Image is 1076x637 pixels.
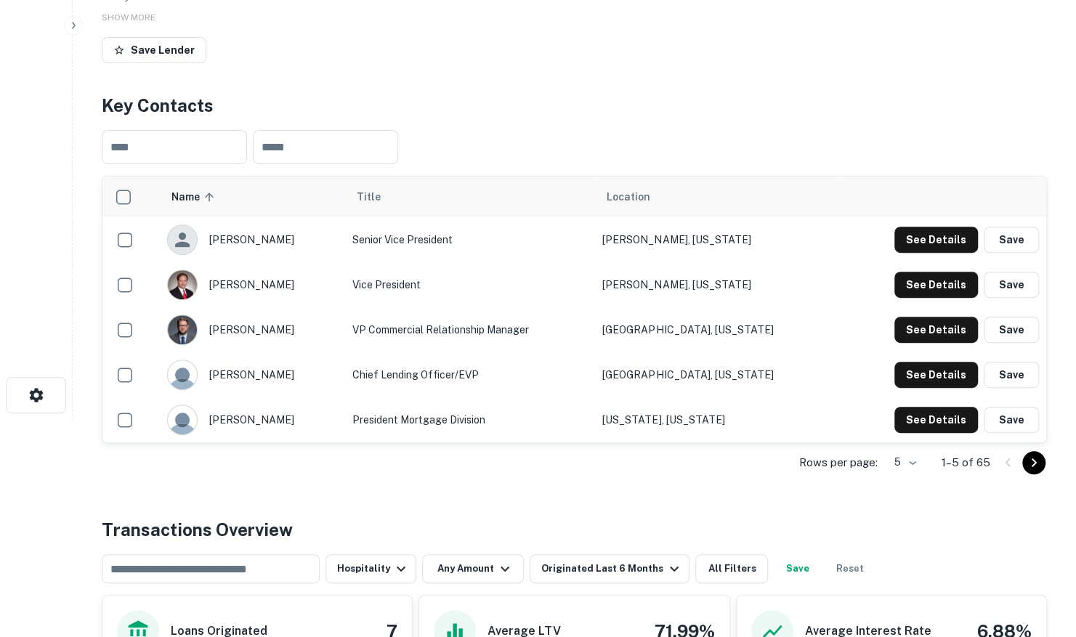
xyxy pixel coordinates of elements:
div: [PERSON_NAME] [167,269,338,300]
img: 9c8pery4andzj6ohjkjp54ma2 [168,405,197,434]
div: 5 [883,452,918,473]
button: Save [984,317,1039,343]
p: Rows per page: [799,454,878,471]
button: All Filters [695,554,768,583]
button: Save Lender [102,37,206,63]
td: Chief Lending Officer/EVP [345,352,595,397]
button: See Details [894,362,978,388]
button: See Details [894,272,978,298]
img: 1678995032066 [168,315,197,344]
td: [US_STATE], [US_STATE] [595,397,838,442]
div: scrollable content [102,177,1046,442]
h4: Key Contacts [102,92,1047,118]
td: [GEOGRAPHIC_DATA], [US_STATE] [595,352,838,397]
button: Any Amount [422,554,524,583]
iframe: Chat Widget [1003,521,1076,591]
div: [PERSON_NAME] [167,405,338,435]
th: Title [345,177,595,217]
button: Save [984,227,1039,253]
button: See Details [894,227,978,253]
img: 1517430164993 [168,270,197,299]
div: [PERSON_NAME] [167,224,338,255]
button: Hospitality [325,554,416,583]
span: Location [607,188,650,206]
button: See Details [894,317,978,343]
button: Originated Last 6 Months [530,554,689,583]
button: Save [984,407,1039,433]
td: [PERSON_NAME], [US_STATE] [595,217,838,262]
p: 1–5 of 65 [942,454,990,471]
td: [GEOGRAPHIC_DATA], [US_STATE] [595,307,838,352]
button: Go to next page [1022,451,1045,474]
th: Location [595,177,838,217]
div: [PERSON_NAME] [167,315,338,345]
h4: Transactions Overview [102,516,293,543]
td: [PERSON_NAME], [US_STATE] [595,262,838,307]
button: Save your search to get updates of matches that match your search criteria. [774,554,820,583]
img: 9c8pery4andzj6ohjkjp54ma2 [168,360,197,389]
button: Save [984,362,1039,388]
span: SHOW MORE [102,12,155,23]
span: Title [357,188,400,206]
div: [PERSON_NAME] [167,360,338,390]
th: Name [160,177,345,217]
button: Reset [826,554,873,583]
span: Name [171,188,219,206]
td: Senior Vice President [345,217,595,262]
td: VP Commercial Relationship Manager [345,307,595,352]
button: Save [984,272,1039,298]
td: President Mortgage Division [345,397,595,442]
div: Originated Last 6 Months [541,560,683,577]
button: See Details [894,407,978,433]
td: Vice President [345,262,595,307]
